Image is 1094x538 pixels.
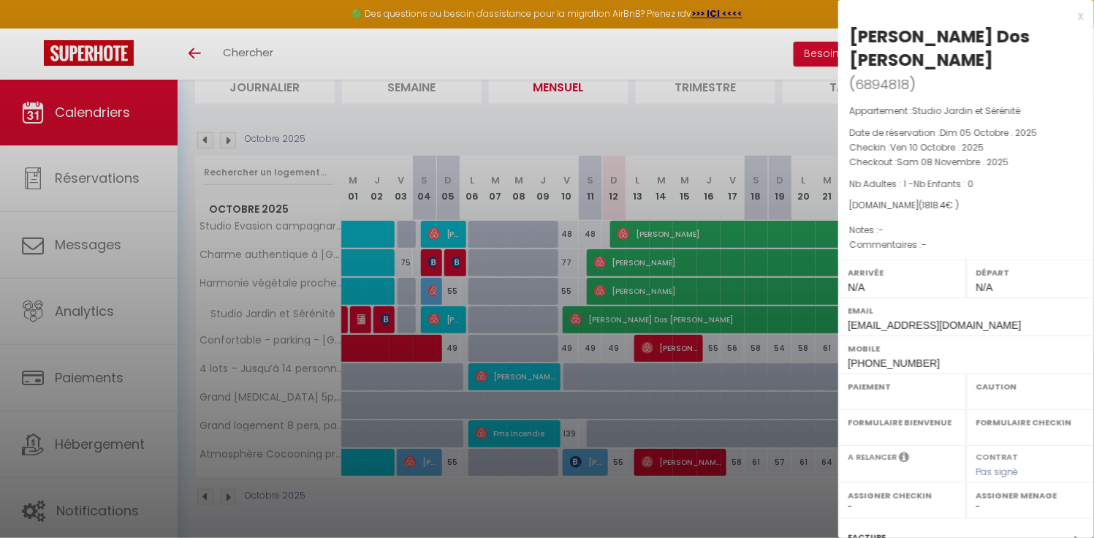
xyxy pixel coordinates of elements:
[848,357,940,369] span: [PHONE_NUMBER]
[848,303,1084,318] label: Email
[855,75,909,94] span: 6894818
[919,199,959,211] span: ( € )
[848,281,865,293] span: N/A
[848,379,957,394] label: Paiement
[897,156,1008,168] span: Sam 08 Novembre . 2025
[912,105,1020,117] span: Studio Jardin et Sérénité
[849,74,916,94] span: ( )
[849,126,1083,140] p: Date de réservation :
[848,451,897,463] label: A relancer
[976,379,1084,394] label: Caution
[848,415,957,430] label: Formulaire Bienvenue
[849,238,1083,252] p: Commentaires :
[976,281,992,293] span: N/A
[976,488,1084,503] label: Assigner Menage
[878,224,884,236] span: -
[976,265,1084,280] label: Départ
[976,451,1018,461] label: Contrat
[899,451,909,467] i: Sélectionner OUI si vous souhaiter envoyer les séquences de messages post-checkout
[849,199,1083,213] div: [DOMAIN_NAME]
[849,178,973,190] span: Nb Adultes : 1 -
[849,140,1083,155] p: Checkin :
[849,223,1083,238] p: Notes :
[976,466,1018,478] span: Pas signé
[922,238,927,251] span: -
[849,155,1083,170] p: Checkout :
[848,341,1084,356] label: Mobile
[940,126,1037,139] span: Dim 05 Octobre . 2025
[838,7,1083,25] div: x
[848,319,1021,331] span: [EMAIL_ADDRESS][DOMAIN_NAME]
[890,141,984,154] span: Ven 10 Octobre . 2025
[913,178,973,190] span: Nb Enfants : 0
[976,415,1084,430] label: Formulaire Checkin
[849,25,1083,72] div: [PERSON_NAME] Dos [PERSON_NAME]
[848,488,957,503] label: Assigner Checkin
[848,265,957,280] label: Arrivée
[849,104,1083,118] p: Appartement :
[922,199,946,211] span: 1818.4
